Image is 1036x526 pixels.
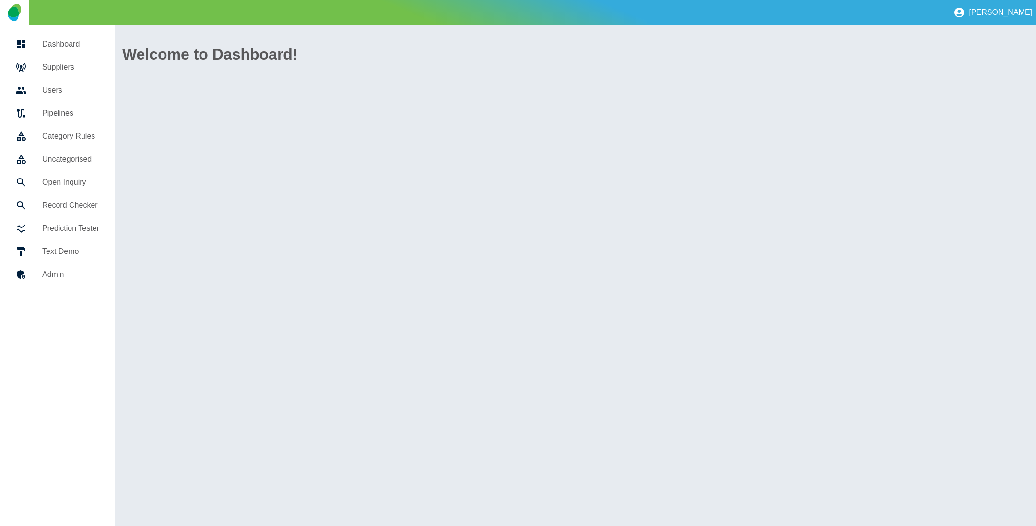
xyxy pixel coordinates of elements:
[42,61,99,73] h5: Suppliers
[8,33,107,56] a: Dashboard
[122,43,1028,66] h1: Welcome to Dashboard!
[42,246,99,257] h5: Text Demo
[8,56,107,79] a: Suppliers
[42,154,99,165] h5: Uncategorised
[8,125,107,148] a: Category Rules
[8,102,107,125] a: Pipelines
[8,4,21,21] img: Logo
[42,108,99,119] h5: Pipelines
[8,217,107,240] a: Prediction Tester
[950,3,1036,22] button: [PERSON_NAME]
[8,263,107,286] a: Admin
[42,200,99,211] h5: Record Checker
[42,38,99,50] h5: Dashboard
[42,269,99,280] h5: Admin
[42,177,99,188] h5: Open Inquiry
[42,84,99,96] h5: Users
[8,171,107,194] a: Open Inquiry
[42,223,99,234] h5: Prediction Tester
[8,79,107,102] a: Users
[8,148,107,171] a: Uncategorised
[8,194,107,217] a: Record Checker
[42,131,99,142] h5: Category Rules
[969,8,1032,17] p: [PERSON_NAME]
[8,240,107,263] a: Text Demo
